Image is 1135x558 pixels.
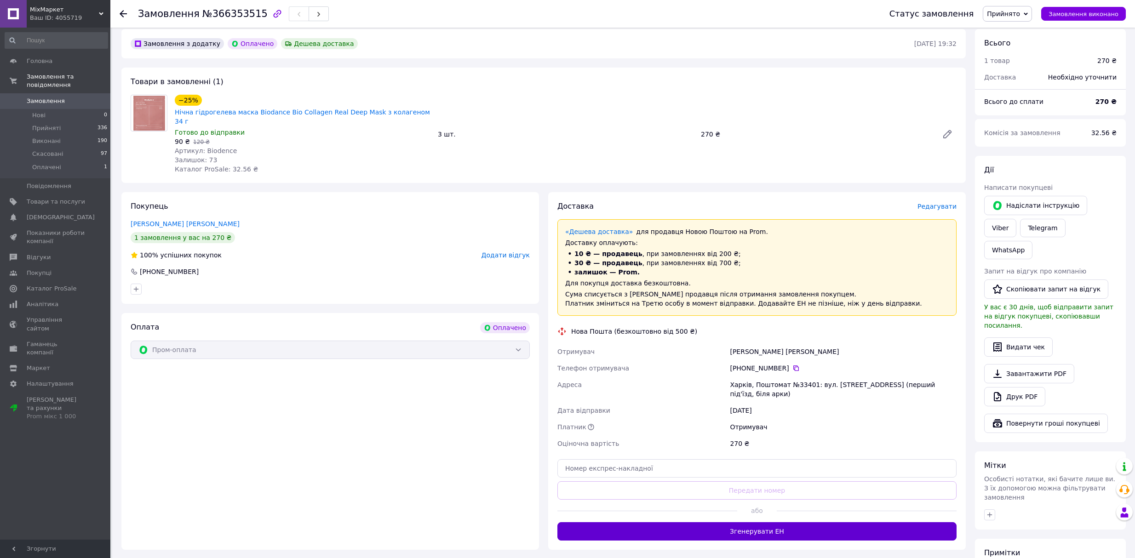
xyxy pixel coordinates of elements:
[27,316,85,332] span: Управління сайтом
[193,139,210,145] span: 120 ₴
[120,9,127,18] div: Повернутися назад
[557,459,957,478] input: Номер експрес-накладної
[728,435,958,452] div: 270 ₴
[30,6,99,14] span: MixМаркет
[1043,67,1122,87] div: Необхідно уточнити
[574,259,642,267] span: 30 ₴ — продавець
[574,268,640,276] span: залишок — Prom.
[984,337,1053,357] button: Видати чек
[202,8,268,19] span: №366353515
[565,290,949,308] div: Сума списується з [PERSON_NAME] продавця після отримання замовлення покупцем. Платник зміниться н...
[97,124,107,132] span: 336
[131,77,224,86] span: Товари в замовленні (1)
[104,111,107,120] span: 0
[697,128,934,141] div: 270 ₴
[984,414,1108,433] button: Повернути гроші покупцеві
[984,129,1060,137] span: Комісія за замовлення
[1097,56,1117,65] div: 270 ₴
[557,364,629,372] span: Телефон отримувача
[557,381,582,388] span: Адреса
[565,228,633,235] a: «Дешева доставка»
[984,268,1086,275] span: Запит на відгук про компанію
[1020,219,1065,237] a: Telegram
[984,57,1010,64] span: 1 товар
[984,461,1006,470] span: Мітки
[984,475,1115,501] span: Особисті нотатки, які бачите лише ви. З їх допомогою можна фільтрувати замовлення
[565,249,949,258] li: , при замовленнях від 200 ₴;
[27,396,85,421] span: [PERSON_NAME] та рахунки
[27,300,58,308] span: Аналітика
[984,165,994,174] span: Дії
[1091,129,1117,137] span: 32.56 ₴
[131,232,235,243] div: 1 замовлення у вас на 270 ₴
[984,98,1043,105] span: Всього до сплати
[97,137,107,145] span: 190
[32,150,63,158] span: Скасовані
[175,129,245,136] span: Готово до відправки
[557,202,594,211] span: Доставка
[984,387,1045,406] a: Друк PDF
[131,202,168,211] span: Покупець
[730,364,957,373] div: [PHONE_NUMBER]
[27,340,85,357] span: Гаманець компанії
[27,412,85,421] div: Prom мікс 1 000
[984,184,1053,191] span: Написати покупцеві
[27,198,85,206] span: Товари та послуги
[32,111,46,120] span: Нові
[914,40,957,47] time: [DATE] 19:32
[175,138,190,145] span: 90 ₴
[175,95,202,106] div: −25%
[984,364,1074,383] a: Завантажити PDF
[32,124,61,132] span: Прийняті
[984,196,1087,215] button: Надіслати інструкцію
[1041,7,1126,21] button: Замовлення виконано
[557,407,610,414] span: Дата відправки
[140,251,158,259] span: 100%
[889,9,974,18] div: Статус замовлення
[482,251,530,259] span: Додати відгук
[27,364,50,372] span: Маркет
[131,323,159,331] span: Оплата
[30,14,110,22] div: Ваш ID: 4055719
[175,147,237,154] span: Артикул: Biodence
[984,74,1016,81] span: Доставка
[27,269,52,277] span: Покупці
[728,402,958,419] div: [DATE]
[917,203,957,210] span: Редагувати
[480,322,530,333] div: Оплачено
[27,57,52,65] span: Головна
[281,38,357,49] div: Дешева доставка
[5,32,108,49] input: Пошук
[27,213,95,222] span: [DEMOGRAPHIC_DATA]
[565,279,949,288] div: Для покупця доставка безкоштовна.
[32,137,61,145] span: Виконані
[984,279,1108,299] button: Скопіювати запит на відгук
[984,548,1020,557] span: Примітки
[131,251,222,260] div: успішних покупок
[728,376,958,402] div: Харків, Поштомат №33401: вул. [STREET_ADDRESS] (перший під'їзд, біля арки)
[131,38,224,49] div: Замовлення з додатку
[1049,11,1118,17] span: Замовлення виконано
[138,8,200,19] span: Замовлення
[32,163,61,171] span: Оплачені
[984,241,1032,259] a: WhatsApp
[27,73,110,89] span: Замовлення та повідомлення
[557,423,586,431] span: Платник
[737,506,777,515] span: або
[133,95,165,131] img: Нічна гідрогелева маска Biodance Bio Collagen Real Deep Mask з колагеном 34 г
[27,229,85,245] span: Показники роботи компанії
[131,220,240,228] a: [PERSON_NAME] [PERSON_NAME]
[557,440,619,447] span: Оціночна вартість
[984,219,1016,237] a: Viber
[27,182,71,190] span: Повідомлення
[728,419,958,435] div: Отримувач
[139,267,200,276] div: [PHONE_NUMBER]
[27,253,51,262] span: Відгуки
[984,39,1010,47] span: Всього
[565,238,949,247] div: Доставку оплачують:
[104,163,107,171] span: 1
[569,327,699,336] div: Нова Пошта (безкоштовно від 500 ₴)
[557,348,595,355] span: Отримувач
[175,165,258,173] span: Каталог ProSale: 32.56 ₴
[728,343,958,360] div: [PERSON_NAME] [PERSON_NAME]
